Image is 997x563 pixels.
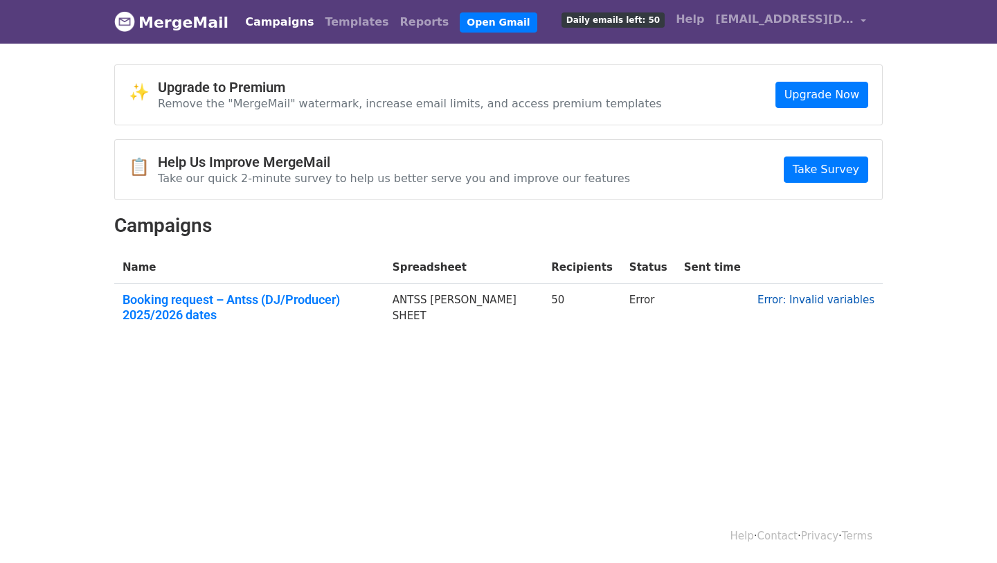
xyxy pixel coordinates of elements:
[395,8,455,36] a: Reports
[384,251,543,284] th: Spreadsheet
[543,284,621,337] td: 50
[784,157,868,183] a: Take Survey
[621,251,676,284] th: Status
[715,11,854,28] span: [EMAIL_ADDRESS][DOMAIN_NAME]
[757,530,798,542] a: Contact
[676,251,749,284] th: Sent time
[801,530,838,542] a: Privacy
[710,6,872,38] a: [EMAIL_ADDRESS][DOMAIN_NAME]
[114,251,384,284] th: Name
[158,79,662,96] h4: Upgrade to Premium
[556,6,670,33] a: Daily emails left: 50
[460,12,537,33] a: Open Gmail
[129,82,158,102] span: ✨
[775,82,868,108] a: Upgrade Now
[757,294,874,306] a: Error: Invalid variables
[158,154,630,170] h4: Help Us Improve MergeMail
[114,214,883,238] h2: Campaigns
[670,6,710,33] a: Help
[621,284,676,337] td: Error
[562,12,665,28] span: Daily emails left: 50
[928,497,997,563] iframe: Chat Widget
[240,8,319,36] a: Campaigns
[158,171,630,186] p: Take our quick 2-minute survey to help us better serve you and improve our features
[842,530,872,542] a: Terms
[129,157,158,177] span: 📋
[319,8,394,36] a: Templates
[114,8,228,37] a: MergeMail
[114,11,135,32] img: MergeMail logo
[543,251,621,284] th: Recipients
[384,284,543,337] td: ANTSS [PERSON_NAME] SHEET
[123,292,376,322] a: Booking request – Antss (DJ/Producer) 2025/2026 dates
[158,96,662,111] p: Remove the "MergeMail" watermark, increase email limits, and access premium templates
[730,530,754,542] a: Help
